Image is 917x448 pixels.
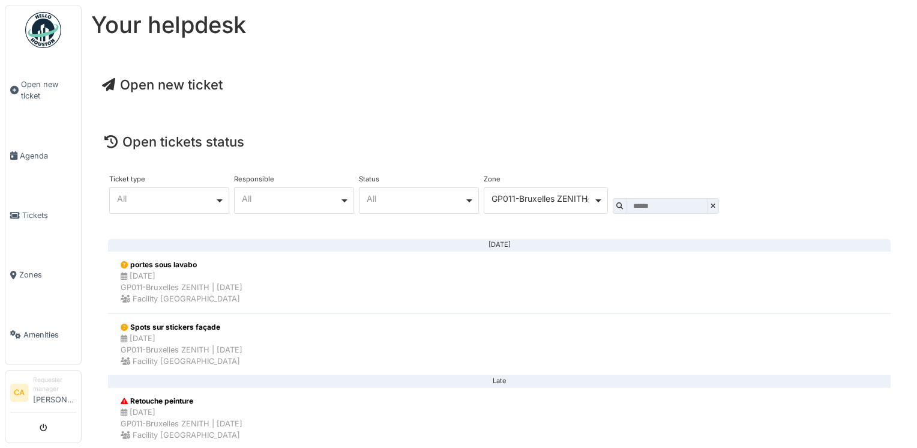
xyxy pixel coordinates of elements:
span: Zones [19,269,76,280]
a: Zones [5,245,81,304]
a: Open new ticket [5,55,81,126]
label: Status [359,176,379,183]
div: GP011-Bruxelles ZENITH [492,195,594,202]
img: Badge_color-CXgf-gQk.svg [25,12,61,48]
div: [DATE] GP011-Bruxelles ZENITH | [DATE] Facility [GEOGRAPHIC_DATA] [121,333,242,368]
label: Ticket type [109,176,145,183]
div: Late [118,381,881,382]
a: Spots sur stickers façade [DATE]GP011-Bruxelles ZENITH | [DATE] Facility [GEOGRAPHIC_DATA] [108,313,891,376]
div: [DATE] GP011-Bruxelles ZENITH | [DATE] Facility [GEOGRAPHIC_DATA] [121,270,242,305]
div: Spots sur stickers façade [121,322,242,333]
h4: Open tickets status [104,134,894,150]
li: [PERSON_NAME] [33,375,76,410]
div: Retouche peinture [121,396,242,407]
a: Open new ticket [102,77,223,92]
div: All [242,195,340,202]
span: Agenda [20,150,76,162]
div: All [367,195,465,202]
label: Zone [484,176,501,183]
span: Open new ticket [21,79,76,101]
div: portes sous lavabo [121,259,242,270]
a: Agenda [5,126,81,186]
a: portes sous lavabo [DATE]GP011-Bruxelles ZENITH | [DATE] Facility [GEOGRAPHIC_DATA] [108,251,891,313]
li: CA [10,384,28,402]
div: [DATE] GP011-Bruxelles ZENITH | [DATE] Facility [GEOGRAPHIC_DATA] [121,407,242,441]
span: Tickets [22,210,76,221]
a: Amenities [5,305,81,365]
div: [DATE] [118,244,881,246]
a: CA Requester manager[PERSON_NAME] [10,375,76,413]
span: Amenities [23,329,76,341]
a: Tickets [5,186,81,245]
button: Remove item: '5238' [581,195,593,207]
div: Requester manager [33,375,76,394]
label: Responsible [234,176,274,183]
div: All [117,195,215,202]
